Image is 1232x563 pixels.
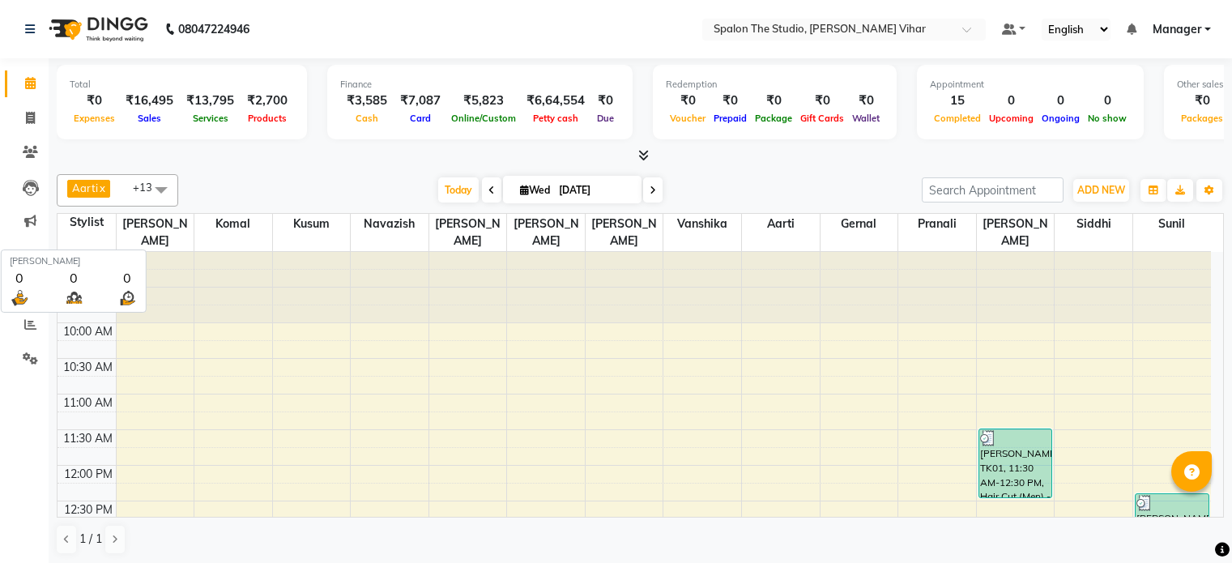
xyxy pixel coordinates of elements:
div: ₹0 [848,92,884,110]
span: Wallet [848,113,884,124]
div: 11:30 AM [60,430,116,447]
div: Redemption [666,78,884,92]
div: ₹0 [1177,92,1227,110]
input: Search Appointment [922,177,1064,203]
div: ₹0 [591,92,620,110]
div: ₹7,087 [394,92,447,110]
img: serve.png [10,288,30,308]
img: queue.png [63,288,83,308]
span: Package [751,113,796,124]
img: wait_time.png [117,288,138,308]
span: [PERSON_NAME] [977,214,1055,251]
input: 2025-09-03 [554,178,635,203]
span: Gernal [821,214,898,234]
div: ₹5,823 [447,92,520,110]
span: Prepaid [710,113,751,124]
div: Total [70,78,294,92]
div: 0 [1084,92,1131,110]
div: 0 [63,268,83,288]
div: ₹3,585 [340,92,394,110]
span: Aarti [742,214,820,234]
div: 15 [930,92,985,110]
div: Finance [340,78,620,92]
span: Online/Custom [447,113,520,124]
div: 0 [985,92,1038,110]
span: navazish [351,214,428,234]
div: 12:00 PM [61,466,116,483]
div: 0 [10,268,30,288]
button: ADD NEW [1073,179,1129,202]
span: Aarti [72,181,98,194]
span: Due [593,113,618,124]
span: No show [1084,113,1131,124]
span: Sales [134,113,165,124]
span: Packages [1177,113,1227,124]
div: Appointment [930,78,1131,92]
div: 0 [117,268,138,288]
span: Wed [516,184,554,196]
span: ADD NEW [1077,184,1125,196]
span: [PERSON_NAME] [586,214,663,251]
div: 10:30 AM [60,359,116,376]
span: pranali [898,214,976,234]
a: x [98,181,105,194]
img: logo [41,6,152,52]
div: 11:00 AM [60,395,116,412]
span: +13 [133,181,164,194]
span: Services [189,113,232,124]
span: Expenses [70,113,119,124]
span: 1 / 1 [79,531,102,548]
span: Voucher [666,113,710,124]
div: [PERSON_NAME] [10,254,138,268]
span: [PERSON_NAME] [507,214,585,251]
div: 0 [1038,92,1084,110]
span: Products [244,113,291,124]
div: ₹0 [70,92,119,110]
span: Vanshika [663,214,741,234]
div: ₹16,495 [119,92,180,110]
span: sunil [1133,214,1211,234]
span: Gift Cards [796,113,848,124]
div: Stylist [58,214,116,231]
span: Petty cash [529,113,582,124]
div: ₹2,700 [241,92,294,110]
span: Today [438,177,479,203]
span: [PERSON_NAME] [429,214,507,251]
span: Ongoing [1038,113,1084,124]
div: ₹6,64,554 [520,92,591,110]
span: Upcoming [985,113,1038,124]
div: ₹13,795 [180,92,241,110]
span: komal [194,214,272,234]
span: Completed [930,113,985,124]
div: ₹0 [796,92,848,110]
div: ₹0 [751,92,796,110]
div: 10:00 AM [60,323,116,340]
b: 08047224946 [178,6,249,52]
div: [PERSON_NAME], TK01, 11:30 AM-12:30 PM, Hair Cut (Men) - Haircut,Clean Up - Basic Cleanup [979,429,1051,497]
span: [PERSON_NAME] [117,214,194,251]
span: kusum [273,214,351,234]
div: [PERSON_NAME], TK02, 12:25 PM-12:55 PM, Hair Wash /Blowdry(Women) - Upto Shoulder [1136,494,1209,527]
span: siddhi [1055,214,1132,234]
span: Card [406,113,435,124]
span: Manager [1153,21,1201,38]
span: Cash [352,113,382,124]
div: 12:30 PM [61,501,116,518]
div: ₹0 [710,92,751,110]
div: ₹0 [666,92,710,110]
